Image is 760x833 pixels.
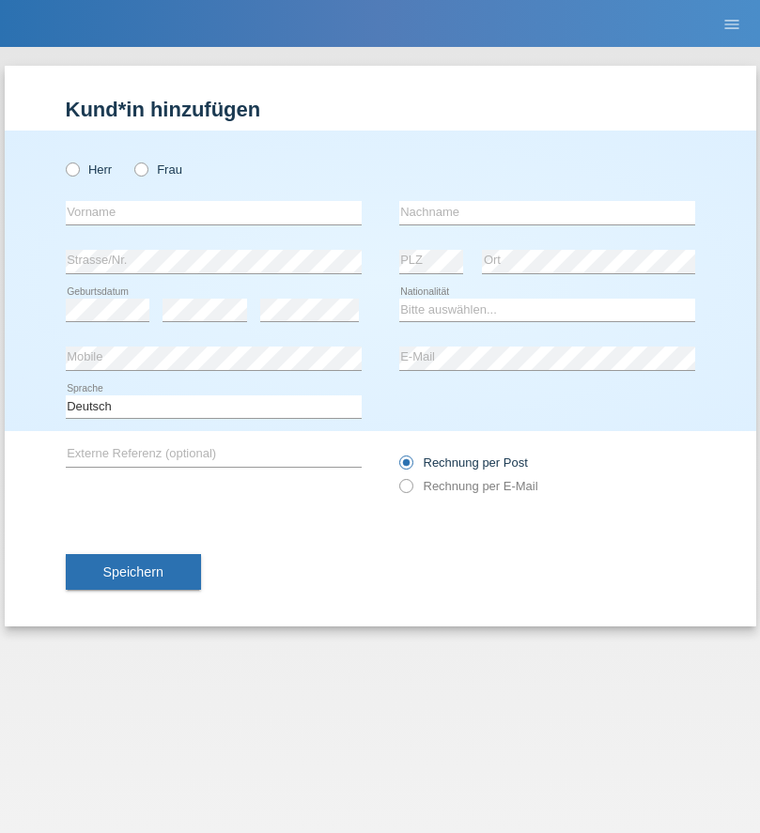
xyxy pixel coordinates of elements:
[66,162,78,175] input: Herr
[103,564,163,579] span: Speichern
[399,479,538,493] label: Rechnung per E-Mail
[134,162,147,175] input: Frau
[722,15,741,34] i: menu
[399,455,528,470] label: Rechnung per Post
[66,554,201,590] button: Speichern
[66,162,113,177] label: Herr
[134,162,182,177] label: Frau
[399,455,411,479] input: Rechnung per Post
[713,18,751,29] a: menu
[399,479,411,502] input: Rechnung per E-Mail
[66,98,695,121] h1: Kund*in hinzufügen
